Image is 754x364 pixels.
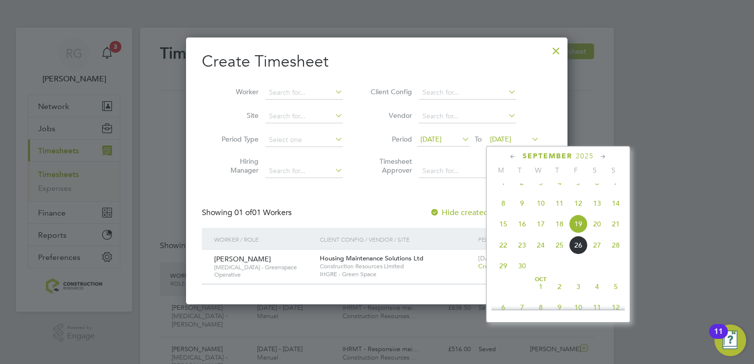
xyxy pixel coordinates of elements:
[606,215,625,233] span: 21
[588,215,606,233] span: 20
[513,256,531,275] span: 30
[478,254,524,262] span: [DATE] - [DATE]
[569,298,588,317] span: 10
[550,215,569,233] span: 18
[419,86,516,100] input: Search for...
[569,236,588,255] span: 26
[419,109,516,123] input: Search for...
[550,298,569,317] span: 9
[320,262,473,270] span: Construction Resources Limited
[588,236,606,255] span: 27
[494,256,513,275] span: 29
[588,277,606,296] span: 4
[606,277,625,296] span: 5
[566,166,585,175] span: F
[202,208,294,218] div: Showing
[604,166,623,175] span: S
[550,236,569,255] span: 25
[585,166,604,175] span: S
[513,215,531,233] span: 16
[531,236,550,255] span: 24
[265,133,343,147] input: Select one
[212,228,317,251] div: Worker / Role
[569,194,588,213] span: 12
[606,194,625,213] span: 14
[523,152,572,160] span: September
[214,135,259,144] label: Period Type
[531,277,550,296] span: 1
[531,277,550,282] span: Oct
[569,277,588,296] span: 3
[368,157,412,175] label: Timesheet Approver
[490,135,511,144] span: [DATE]
[550,194,569,213] span: 11
[588,194,606,213] span: 13
[430,208,530,218] label: Hide created timesheets
[419,164,516,178] input: Search for...
[606,236,625,255] span: 28
[548,166,566,175] span: T
[214,263,312,279] span: [MEDICAL_DATA] - Greenspace Operative
[265,164,343,178] input: Search for...
[317,228,476,251] div: Client Config / Vendor / Site
[494,194,513,213] span: 8
[320,270,473,278] span: IHGRE - Green Space
[531,194,550,213] span: 10
[265,86,343,100] input: Search for...
[320,254,423,262] span: Housing Maintenance Solutions Ltd
[420,135,442,144] span: [DATE]
[531,298,550,317] span: 8
[214,87,259,96] label: Worker
[529,166,548,175] span: W
[494,298,513,317] span: 6
[576,152,594,160] span: 2025
[214,111,259,120] label: Site
[494,236,513,255] span: 22
[513,236,531,255] span: 23
[588,298,606,317] span: 11
[472,133,485,146] span: To
[513,298,531,317] span: 7
[714,331,723,344] div: 11
[234,208,292,218] span: 01 Workers
[214,157,259,175] label: Hiring Manager
[214,255,271,263] span: [PERSON_NAME]
[510,166,529,175] span: T
[202,51,552,72] h2: Create Timesheet
[478,262,528,270] span: Create timesheet
[491,166,510,175] span: M
[368,135,412,144] label: Period
[569,215,588,233] span: 19
[368,111,412,120] label: Vendor
[531,215,550,233] span: 17
[550,277,569,296] span: 2
[265,109,343,123] input: Search for...
[368,87,412,96] label: Client Config
[606,298,625,317] span: 12
[494,215,513,233] span: 15
[476,228,542,251] div: Period
[234,208,252,218] span: 01 of
[513,194,531,213] span: 9
[715,325,746,356] button: Open Resource Center, 11 new notifications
